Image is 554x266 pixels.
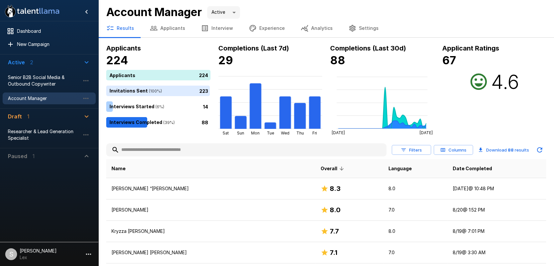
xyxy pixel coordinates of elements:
[420,130,433,135] tspan: [DATE]
[476,143,532,156] button: Download 88 results
[199,87,208,94] p: 223
[332,130,345,135] tspan: [DATE]
[447,221,546,242] td: 8/19 @ 7:01 PM
[199,72,208,78] p: 224
[106,5,202,19] b: Account Manager
[98,19,142,37] button: Results
[447,199,546,221] td: 8/20 @ 1:52 PM
[442,53,456,67] b: 67
[442,44,499,52] b: Applicant Ratings
[330,44,406,52] b: Completions (Last 30d)
[388,249,442,256] p: 7.0
[533,143,546,156] button: Updated Today - 10:03 AM
[111,228,310,235] p: Kryzza [PERSON_NAME]
[388,185,442,192] p: 8.0
[388,228,442,235] p: 8.0
[237,131,244,135] tspan: Sun
[218,44,289,52] b: Completions (Last 7d)
[330,226,339,236] h6: 7.7
[218,53,233,67] b: 29
[330,183,341,194] h6: 8.3
[251,131,260,135] tspan: Mon
[111,207,310,213] p: [PERSON_NAME]
[293,19,341,37] button: Analytics
[447,178,546,199] td: [DATE] @ 10:48 PM
[202,119,208,126] p: 88
[106,53,128,67] b: 224
[312,131,317,135] tspan: Fri
[267,131,274,135] tspan: Tue
[447,242,546,263] td: 8/19 @ 3:30 AM
[296,131,304,135] tspan: Thu
[453,165,492,173] span: Date Completed
[330,247,337,258] h6: 7.1
[341,19,386,37] button: Settings
[241,19,293,37] button: Experience
[491,70,519,93] h2: 4.6
[392,145,431,155] button: Filters
[203,103,208,110] p: 14
[111,165,126,173] span: Name
[508,147,514,153] b: 88
[207,6,240,19] div: Active
[330,53,345,67] b: 88
[111,185,310,192] p: [PERSON_NAME] “[PERSON_NAME]
[111,249,310,256] p: [PERSON_NAME] [PERSON_NAME]
[388,165,412,173] span: Language
[142,19,193,37] button: Applicants
[281,131,289,135] tspan: Wed
[330,205,341,215] h6: 8.0
[223,131,229,135] tspan: Sat
[388,207,442,213] p: 7.0
[434,145,473,155] button: Columns
[193,19,241,37] button: Interview
[106,44,141,52] b: Applicants
[321,165,346,173] span: Overall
